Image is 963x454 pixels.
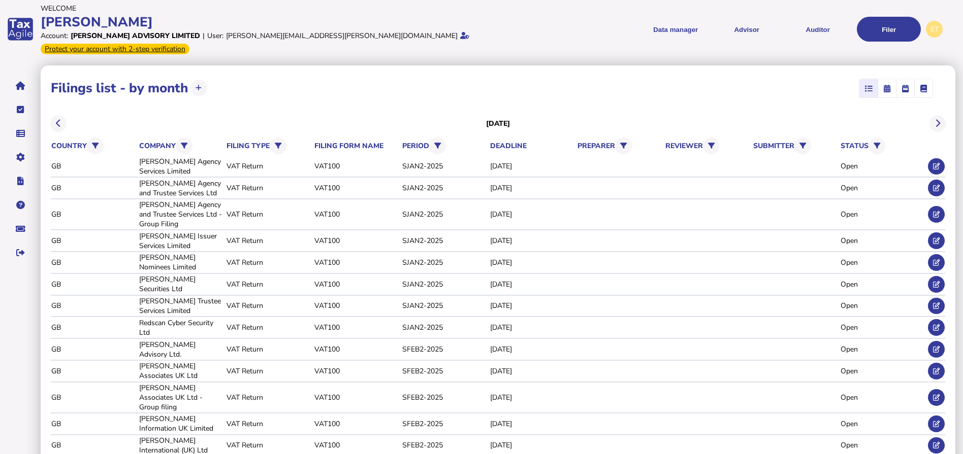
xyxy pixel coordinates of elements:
[490,280,574,289] div: [DATE]
[227,301,311,310] div: VAT Return
[841,323,925,332] div: Open
[139,296,223,316] div: [PERSON_NAME] Trustee Services Limited
[928,341,945,358] button: Edit
[402,209,487,219] div: SJAN2-2025
[314,141,399,151] th: filing form name
[51,236,136,246] div: GB
[402,258,487,267] div: SJAN2-2025
[314,440,399,450] div: VAT100
[227,183,311,193] div: VAT Return
[928,158,945,175] button: Edit
[139,340,223,359] div: [PERSON_NAME] Advisory Ltd.
[51,366,136,376] div: GB
[41,13,478,31] div: [PERSON_NAME]
[41,31,68,41] div: Account:
[869,137,885,154] button: Filter
[928,232,945,249] button: Edit
[490,209,574,219] div: [DATE]
[402,280,487,289] div: SJAN2-2025
[314,236,399,246] div: VAT100
[753,135,838,156] th: submitter
[402,419,487,429] div: SFEB2-2025
[429,137,446,154] button: Filter
[139,157,223,176] div: [PERSON_NAME] Agency Services Limited
[928,319,945,336] button: Edit
[486,119,510,128] h3: [DATE]
[51,79,188,97] h1: Filings list - by month
[227,366,311,376] div: VAT Return
[490,323,574,332] div: [DATE]
[50,115,67,132] button: Previous
[51,419,136,429] div: GB
[703,137,720,154] button: Filter
[715,17,779,42] button: Shows a dropdown of VAT Advisor options
[841,183,925,193] div: Open
[139,383,223,412] div: [PERSON_NAME] Associates UK Ltd - Group filing
[490,258,574,267] div: [DATE]
[928,363,945,379] button: Edit
[928,180,945,196] button: Edit
[226,135,311,156] th: filing type
[402,135,487,156] th: period
[226,31,458,41] div: [PERSON_NAME][EMAIL_ADDRESS][PERSON_NAME][DOMAIN_NAME]
[139,179,223,198] div: [PERSON_NAME] Agency and Trustee Services Ltd
[71,31,200,41] div: [PERSON_NAME] Advisory Limited
[840,135,925,156] th: status
[227,161,311,171] div: VAT Return
[644,17,708,42] button: Shows a dropdown of Data manager options
[227,440,311,450] div: VAT Return
[841,366,925,376] div: Open
[841,161,925,171] div: Open
[139,414,223,433] div: [PERSON_NAME] Information UK Limited
[402,323,487,332] div: SJAN2-2025
[10,75,31,96] button: Home
[841,280,925,289] div: Open
[314,280,399,289] div: VAT100
[928,206,945,223] button: Edit
[227,344,311,354] div: VAT Return
[41,4,478,13] div: Welcome
[490,141,575,151] th: deadline
[402,236,487,246] div: SJAN2-2025
[51,301,136,310] div: GB
[51,344,136,354] div: GB
[10,170,31,192] button: Developer hub links
[665,135,750,156] th: reviewer
[786,17,850,42] button: Auditor
[794,137,811,154] button: Filter
[402,440,487,450] div: SFEB2-2025
[490,301,574,310] div: [DATE]
[51,440,136,450] div: GB
[270,137,286,154] button: Filter
[928,437,945,454] button: Edit
[139,318,223,337] div: Redscan Cyber Security Ltd
[490,366,574,376] div: [DATE]
[227,419,311,429] div: VAT Return
[87,137,104,154] button: Filter
[859,79,878,97] mat-button-toggle: List view
[490,393,574,402] div: [DATE]
[51,393,136,402] div: GB
[314,301,399,310] div: VAT100
[314,323,399,332] div: VAT100
[139,200,223,229] div: [PERSON_NAME] Agency and Trustee Services Ltd - Group Filing
[314,419,399,429] div: VAT100
[402,344,487,354] div: SFEB2-2025
[227,323,311,332] div: VAT Return
[878,79,896,97] mat-button-toggle: Calendar month view
[402,183,487,193] div: SJAN2-2025
[490,161,574,171] div: [DATE]
[41,44,189,54] div: From Oct 1, 2025, 2-step verification will be required to login. Set it up now...
[314,393,399,402] div: VAT100
[51,209,136,219] div: GB
[227,209,311,219] div: VAT Return
[914,79,933,97] mat-button-toggle: Ledger
[10,147,31,168] button: Manage settings
[190,80,207,96] button: Upload transactions
[314,344,399,354] div: VAT100
[460,32,469,39] i: Email verified
[139,361,223,380] div: [PERSON_NAME] Associates UK Ltd
[490,344,574,354] div: [DATE]
[490,183,574,193] div: [DATE]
